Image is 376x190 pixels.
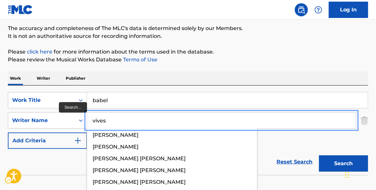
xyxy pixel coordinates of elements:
form: Search Form [8,92,368,175]
img: search [297,6,305,14]
div: Chat Widget [343,159,376,190]
p: Work [8,71,23,85]
span: [PERSON_NAME] [93,144,138,150]
span: [PERSON_NAME] [PERSON_NAME] [93,167,186,173]
button: Add Criteria [8,133,87,149]
input: Search... [87,113,356,128]
span: [PERSON_NAME] [PERSON_NAME] [93,179,186,185]
iframe: Hubspot Iframe [343,159,376,190]
p: It is not an authoritative source for recording information. [8,32,368,40]
input: Search... [87,92,368,108]
img: 9d2ae6d4665cec9f34b9.svg [74,137,82,145]
p: Please for more information about the terms used in the database. [8,48,368,56]
img: Delete Criterion [361,112,368,129]
div: Drag [345,165,349,185]
a: Log In [329,2,368,18]
div: Writer Name [12,117,71,124]
span: [PERSON_NAME] [PERSON_NAME] [93,155,186,162]
img: help [314,6,322,14]
a: Reset Search [273,155,316,169]
a: Music industry terminology | mechanical licensing collective [27,49,52,55]
a: Terms of Use [122,56,157,63]
p: The accuracy and completeness of The MLC's data is determined solely by our Members. [8,24,368,32]
p: Please review the Musical Works Database [8,56,368,64]
div: Work Title [12,96,71,104]
img: MLC Logo [8,5,33,14]
span: [PERSON_NAME] [93,132,138,138]
p: Writer [35,71,52,85]
button: Search [319,155,368,172]
p: Publisher [64,71,87,85]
